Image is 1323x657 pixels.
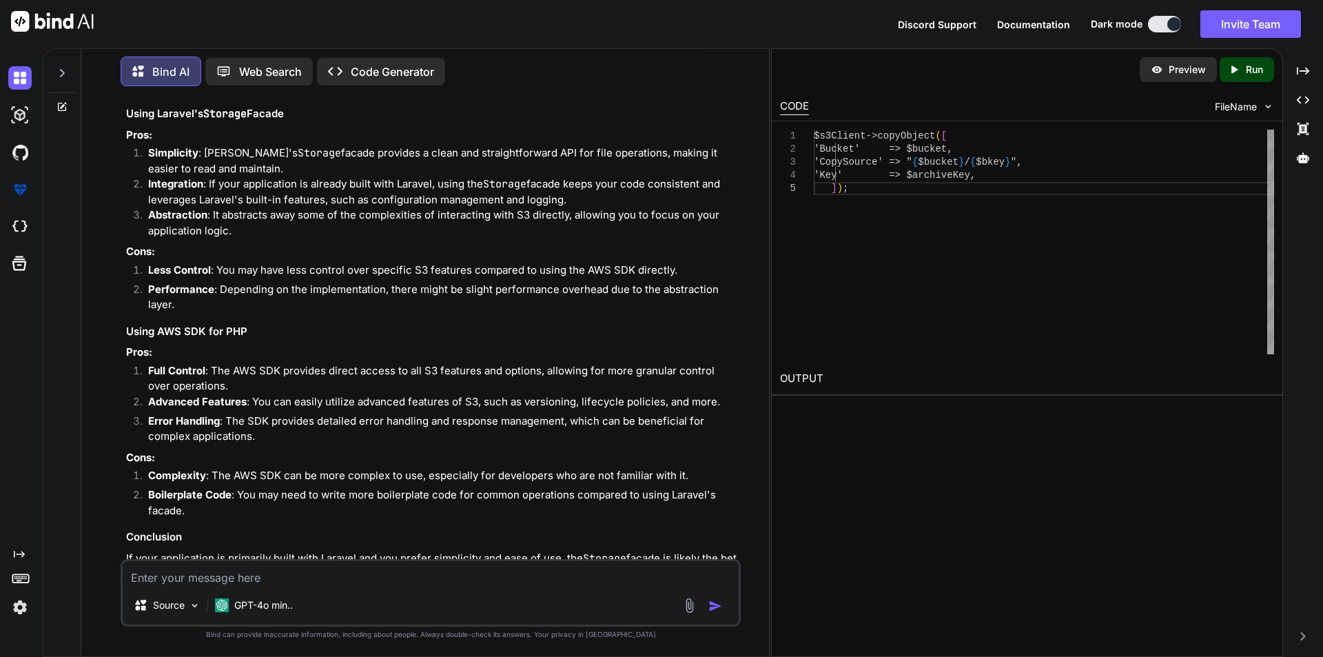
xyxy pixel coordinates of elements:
[148,488,232,501] strong: Boilerplate Code
[814,143,953,154] span: 'Bucket' => $bucket,
[148,395,247,408] strong: Advanced Features
[148,283,214,296] strong: Performance
[935,130,941,141] span: (
[137,263,738,282] li: : You may have less control over specific S3 features compared to using the AWS SDK directly.
[780,130,796,143] div: 1
[780,169,796,182] div: 4
[831,183,837,194] span: ]
[137,394,738,414] li: : You can easily utilize advanced features of S3, such as versioning, lifecycle policies, and more.
[918,156,958,168] span: $bucket
[997,17,1070,32] button: Documentation
[1200,10,1301,38] button: Invite Team
[148,414,220,427] strong: Error Handling
[189,600,201,611] img: Pick Models
[153,598,185,612] p: Source
[148,177,203,190] strong: Integration
[126,245,155,258] strong: Cons:
[898,19,976,30] span: Discord Support
[137,468,738,487] li: : The AWS SDK can be more complex to use, especially for developers who are not familiar with it.
[137,363,738,394] li: : The AWS SDK provides direct access to all S3 features and options, allowing for more granular c...
[1215,100,1257,114] span: FileName
[137,414,738,445] li: : The SDK provides detailed error handling and response management, which can be beneficial for c...
[298,146,341,160] code: Storage
[1010,156,1022,168] span: ",
[148,208,207,221] strong: Abstraction
[1169,63,1206,77] p: Preview
[126,529,738,545] h3: Conclusion
[958,156,964,168] span: }
[1262,101,1274,112] img: chevron down
[814,156,912,168] span: 'CopySource' => "
[8,596,32,619] img: settings
[898,17,976,32] button: Discord Support
[814,130,935,141] span: $s3Client->copyObject
[148,263,211,276] strong: Less Control
[583,552,626,565] code: Storage
[137,176,738,208] li: : If your application is already built with Laravel, using the facade keeps your code consistent ...
[681,598,697,614] img: attachment
[8,178,32,201] img: premium
[126,324,738,340] h3: Using AWS SDK for PHP
[137,208,738,239] li: : It abstracts away some of the complexities of interacting with S3 directly, allowing you to foc...
[148,469,206,482] strong: Complexity
[708,599,722,613] img: icon
[780,156,796,169] div: 3
[1005,156,1010,168] span: }
[11,11,94,32] img: Bind AI
[997,19,1070,30] span: Documentation
[837,183,842,194] span: )
[1151,63,1163,76] img: preview
[970,156,976,168] span: {
[126,451,155,464] strong: Cons:
[215,598,229,612] img: GPT-4o mini
[8,215,32,239] img: cloudideIcon
[814,170,976,181] span: 'Key' => $archiveKey,
[239,63,302,80] p: Web Search
[234,598,293,612] p: GPT-4o min..
[8,66,32,90] img: darkChat
[976,156,1005,168] span: $bkey
[1091,17,1142,31] span: Dark mode
[126,345,152,358] strong: Pros:
[152,63,189,80] p: Bind AI
[137,145,738,176] li: : [PERSON_NAME]'s facade provides a clean and straightforward API for file operations, making it ...
[1246,63,1263,77] p: Run
[780,143,796,156] div: 2
[126,551,738,582] p: If your application is primarily built with Laravel and you prefer simplicity and ease of use, th...
[126,106,738,122] h3: Using Laravel's Facade
[843,183,848,194] span: ;
[126,128,152,141] strong: Pros:
[8,103,32,127] img: darkAi-studio
[941,130,946,141] span: [
[137,487,738,518] li: : You may need to write more boilerplate code for common operations compared to using Laravel's f...
[121,629,741,640] p: Bind can provide inaccurate information, including about people. Always double-check its answers....
[8,141,32,164] img: githubDark
[137,282,738,313] li: : Depending on the implementation, there might be slight performance overhead due to the abstract...
[203,107,247,121] code: Storage
[912,156,917,168] span: {
[148,364,205,377] strong: Full Control
[780,99,809,115] div: CODE
[780,182,796,195] div: 5
[483,177,526,191] code: Storage
[772,363,1282,395] h2: OUTPUT
[964,156,970,168] span: /
[148,146,198,159] strong: Simplicity
[351,63,434,80] p: Code Generator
